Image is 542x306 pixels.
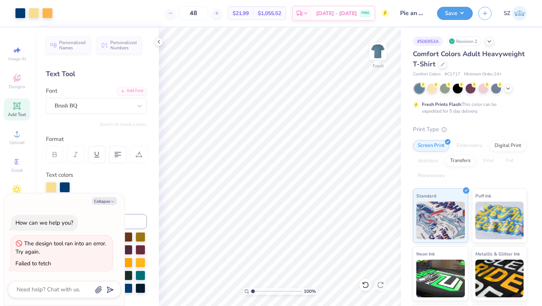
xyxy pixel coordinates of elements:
[445,155,475,167] div: Transfers
[490,140,526,151] div: Digital Print
[11,167,23,173] span: Greek
[416,260,465,297] img: Neon Ink
[478,155,499,167] div: Vinyl
[413,49,525,69] span: Comfort Colors Adult Heavyweight T-Shirt
[316,9,357,17] span: [DATE] - [DATE]
[445,71,460,78] span: # C1717
[373,63,384,69] div: Front
[501,155,519,167] div: Foil
[100,121,147,127] button: Switch to Greek Letters
[437,7,473,20] button: Save
[59,40,86,50] span: Personalized Names
[15,240,106,256] div: The design tool ran into an error. Try again.
[46,171,73,179] label: Text colors
[361,11,369,16] span: FREE
[15,260,51,267] div: Failed to fetch
[8,112,26,118] span: Add Text
[92,197,117,205] button: Collapse
[233,9,249,17] span: $21.99
[110,40,137,50] span: Personalized Numbers
[46,87,57,95] label: Font
[512,6,527,21] img: Shravani Zade
[464,71,502,78] span: Minimum Order: 24 +
[416,202,465,239] img: Standard
[422,101,462,107] strong: Fresh Prints Flash:
[4,195,30,207] span: Clipart & logos
[9,139,24,145] span: Upload
[422,101,515,115] div: This color can be expedited for 5 day delivery.
[413,140,449,151] div: Screen Print
[475,260,524,297] img: Metallic & Glitter Ink
[475,192,491,200] span: Puff Ink
[475,250,520,258] span: Metallic & Glitter Ink
[416,192,436,200] span: Standard
[413,71,441,78] span: Comfort Colors
[413,125,527,134] div: Print Type
[504,9,510,18] span: SZ
[504,6,527,21] a: SZ
[452,140,487,151] div: Embroidery
[258,9,281,17] span: $1,055.52
[117,87,147,95] div: Add Font
[416,250,435,258] span: Neon Ink
[179,6,208,20] input: – –
[413,37,443,46] div: # 506953A
[475,202,524,239] img: Puff Ink
[46,69,147,79] div: Text Tool
[413,155,443,167] div: Applique
[15,219,73,226] div: How can we help you?
[447,37,481,46] div: Revision 2
[46,135,148,144] div: Format
[394,6,431,21] input: Untitled Design
[370,44,385,59] img: Front
[413,170,449,182] div: Rhinestones
[8,56,26,62] span: Image AI
[304,288,316,295] span: 100 %
[9,84,25,90] span: Designs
